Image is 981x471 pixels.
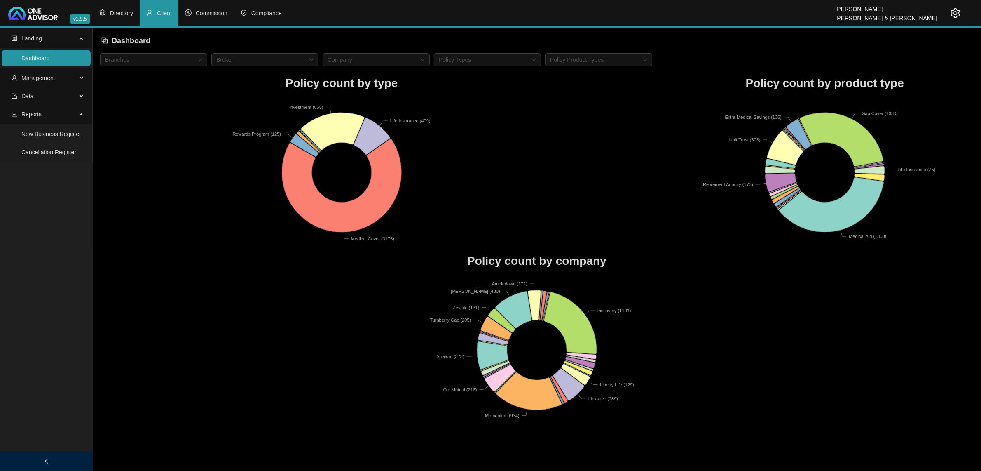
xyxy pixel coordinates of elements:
h1: Policy count by type [100,74,583,92]
span: import [12,93,17,99]
span: Landing [21,35,42,42]
span: Dashboard [112,37,150,45]
div: [PERSON_NAME] & [PERSON_NAME] [836,11,937,20]
span: Compliance [251,10,282,16]
text: Retirement Annuity (173) [703,182,753,187]
text: Momentum (934) [485,413,520,418]
text: Rewards Program (125) [233,131,281,136]
span: setting [99,9,106,16]
span: Reports [21,111,42,118]
text: Life Insurance (409) [390,118,431,123]
text: Discovery (1101) [597,308,631,313]
text: Life Insurance (75) [898,167,936,172]
text: Investment (855) [289,104,323,109]
div: [PERSON_NAME] [836,2,937,11]
a: Cancellation Register [21,149,76,155]
text: Extra Medical Savings (136) [725,114,782,119]
span: Directory [110,10,133,16]
span: Client [157,10,172,16]
text: Medical Aid (1300) [849,234,886,239]
a: New Business Register [21,131,81,137]
text: Linksave (289) [588,396,618,401]
text: [PERSON_NAME] (480) [451,289,500,294]
span: Commission [196,10,227,16]
span: safety [241,9,247,16]
span: v1.9.5 [70,14,90,24]
text: Ambledown (172) [492,281,527,286]
span: line-chart [12,111,17,117]
img: 2df55531c6924b55f21c4cf5d4484680-logo-light.svg [8,7,58,20]
span: block [101,37,108,44]
span: Management [21,75,55,81]
span: left [44,458,49,464]
a: Dashboard [21,55,50,61]
text: Gap Cover (1030) [862,111,898,115]
span: user [12,75,17,81]
text: Turnberry Gap (205) [430,318,471,323]
text: Liberty Life (129) [600,382,634,387]
span: setting [951,8,960,18]
span: Data [21,93,34,99]
h1: Policy count by company [100,252,974,270]
span: dollar [185,9,192,16]
text: Zestlife (131) [453,305,479,310]
text: Unit Trust (303) [729,137,761,142]
text: Old Mutual (216) [443,387,477,392]
span: profile [12,35,17,41]
text: Stratum (373) [437,354,464,359]
span: user [146,9,153,16]
text: Medical Cover (3175) [351,236,394,241]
